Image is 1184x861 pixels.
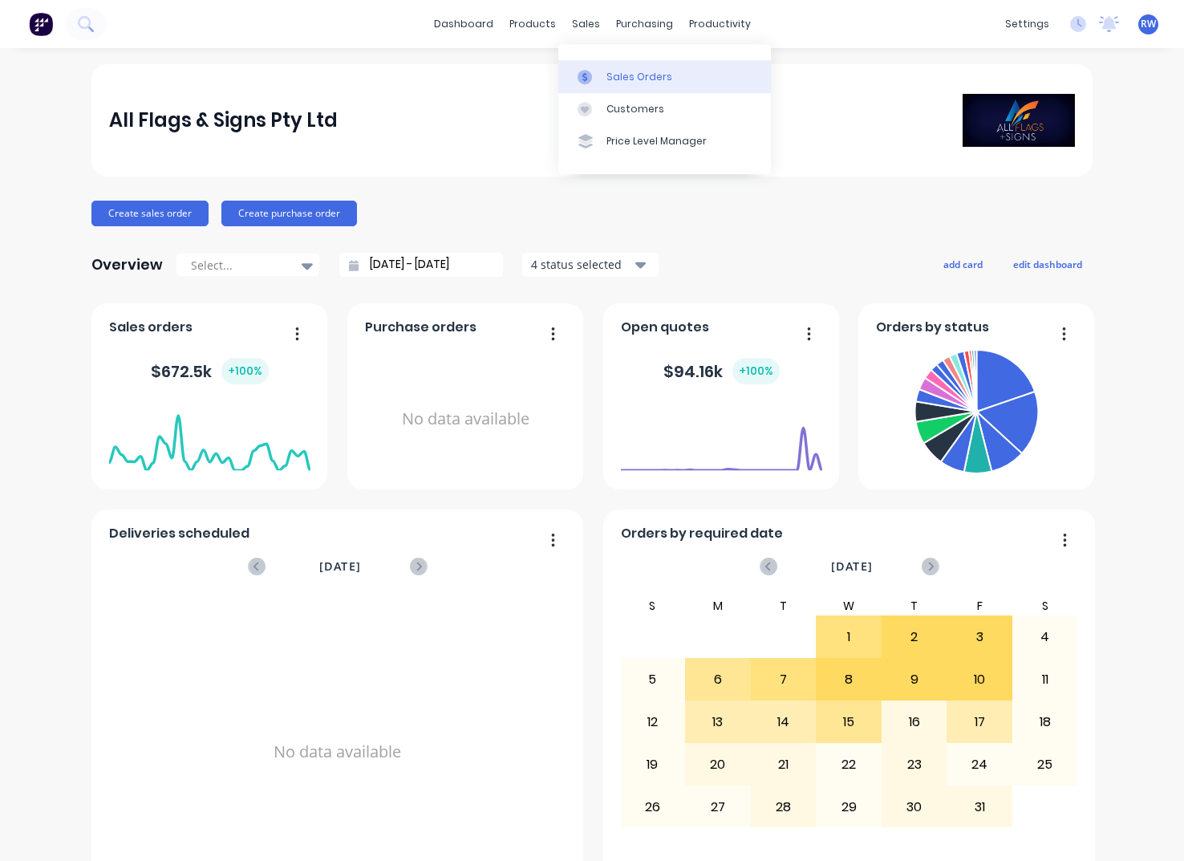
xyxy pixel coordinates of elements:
[606,70,672,84] div: Sales Orders
[319,558,361,575] span: [DATE]
[558,93,771,125] a: Customers
[606,135,707,149] div: Price Level Manager
[947,702,1012,742] div: 17
[501,12,564,36] div: products
[686,787,750,827] div: 27
[531,256,632,273] div: 4 status selected
[1013,745,1077,785] div: 25
[882,745,947,785] div: 23
[685,596,751,615] div: M
[963,94,1075,147] img: All Flags & Signs Pty Ltd
[816,596,882,615] div: W
[876,318,989,337] span: Orders by status
[817,702,881,742] div: 15
[686,702,750,742] div: 13
[752,702,816,742] div: 14
[947,660,1012,700] div: 10
[109,524,249,543] span: Deliveries scheduled
[947,617,1012,657] div: 3
[732,358,780,384] div: + 100 %
[686,745,750,785] div: 20
[558,125,771,157] a: Price Level Manager
[621,318,709,337] span: Open quotes
[882,617,947,657] div: 2
[221,201,357,226] button: Create purchase order
[882,702,947,742] div: 16
[621,524,783,543] span: Orders by required date
[1013,702,1077,742] div: 18
[29,12,53,36] img: Factory
[681,12,759,36] div: productivity
[109,318,193,337] span: Sales orders
[221,358,269,384] div: + 100 %
[751,596,817,615] div: T
[817,787,881,827] div: 29
[831,558,873,575] span: [DATE]
[621,702,685,742] div: 12
[1003,254,1093,274] button: edit dashboard
[817,745,881,785] div: 22
[522,253,659,277] button: 4 status selected
[564,12,608,36] div: sales
[91,201,209,226] button: Create sales order
[947,745,1012,785] div: 24
[997,12,1057,36] div: settings
[621,660,685,700] div: 5
[606,102,664,116] div: Customers
[621,787,685,827] div: 26
[817,617,881,657] div: 1
[621,745,685,785] div: 19
[882,660,947,700] div: 9
[882,787,947,827] div: 30
[365,343,566,495] div: No data available
[1012,596,1078,615] div: S
[1013,617,1077,657] div: 4
[1141,17,1156,31] span: RW
[933,254,993,274] button: add card
[663,358,780,384] div: $ 94.16k
[947,787,1012,827] div: 31
[608,12,681,36] div: purchasing
[882,596,947,615] div: T
[752,660,816,700] div: 7
[558,61,771,93] a: Sales Orders
[752,787,816,827] div: 28
[151,358,269,384] div: $ 672.5k
[426,12,501,36] a: dashboard
[752,745,816,785] div: 21
[1013,660,1077,700] div: 11
[686,660,750,700] div: 6
[109,104,338,136] div: All Flags & Signs Pty Ltd
[947,596,1012,615] div: F
[365,318,476,337] span: Purchase orders
[620,596,686,615] div: S
[817,660,881,700] div: 8
[91,249,163,281] div: Overview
